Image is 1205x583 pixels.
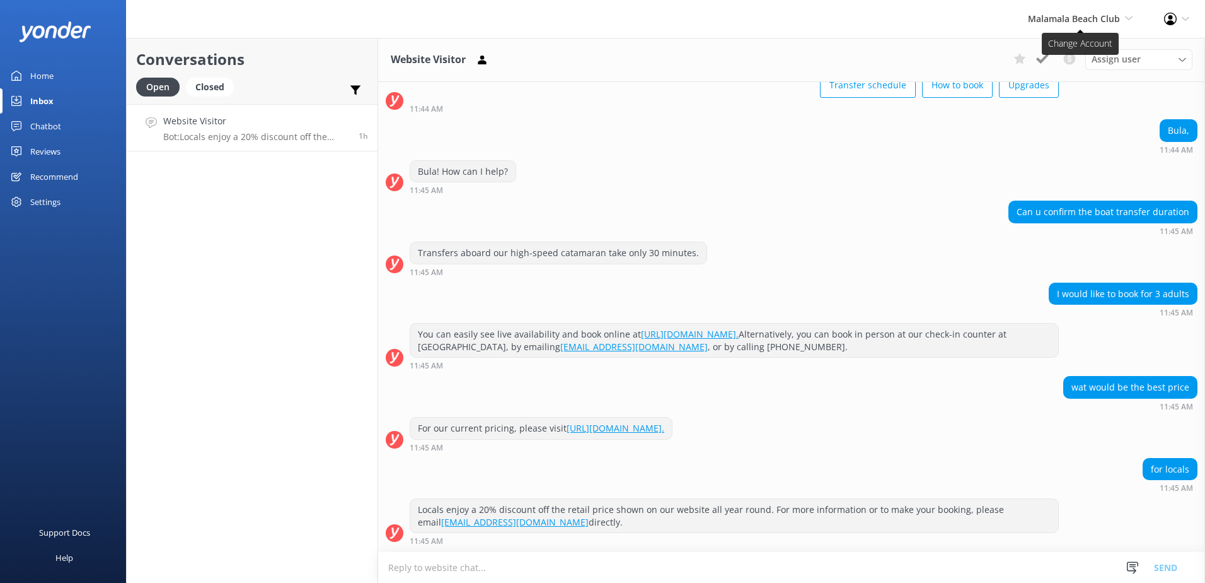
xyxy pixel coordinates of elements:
div: Transfers aboard our high-speed catamaran take only 30 minutes. [410,242,706,264]
div: Oct 13 2025 12:45pm (UTC +13:00) Pacific/Auckland [410,443,672,452]
strong: 11:44 AM [1160,146,1193,154]
span: Assign user [1092,52,1141,66]
a: [EMAIL_ADDRESS][DOMAIN_NAME] [441,516,589,528]
a: [EMAIL_ADDRESS][DOMAIN_NAME] [560,341,708,353]
div: You can easily see live availability and book online at Alternatively, you can book in person at ... [410,324,1058,357]
div: Recommend [30,164,78,189]
div: Oct 13 2025 12:45pm (UTC +13:00) Pacific/Auckland [1063,402,1197,411]
div: Home [30,63,54,88]
h4: Website Visitor [163,114,349,128]
strong: 11:45 AM [410,187,443,194]
span: Oct 13 2025 12:45pm (UTC +13:00) Pacific/Auckland [359,131,368,141]
h3: Website Visitor [391,52,466,68]
div: Oct 13 2025 12:45pm (UTC +13:00) Pacific/Auckland [410,361,1059,370]
div: Locals enjoy a 20% discount off the retail price shown on our website all year round. For more in... [410,499,1058,533]
div: Oct 13 2025 12:45pm (UTC +13:00) Pacific/Auckland [1049,308,1197,317]
button: Upgrades [999,73,1059,98]
div: Settings [30,189,61,215]
div: Oct 13 2025 12:45pm (UTC +13:00) Pacific/Auckland [1008,227,1197,235]
div: Oct 13 2025 12:44pm (UTC +13:00) Pacific/Auckland [410,104,1059,113]
h2: Conversations [136,47,368,71]
strong: 11:45 AM [1160,485,1193,492]
a: Closed [186,79,240,93]
img: yonder-white-logo.png [19,21,91,42]
div: Open [136,78,180,97]
a: Open [136,79,186,93]
div: Reviews [30,139,61,164]
div: Bula! How can I help? [410,161,516,182]
div: I would like to book for 3 adults [1049,283,1197,305]
a: [URL][DOMAIN_NAME]. [567,422,664,434]
strong: 11:45 AM [1160,403,1193,411]
strong: 11:45 AM [1160,228,1193,235]
div: Chatbot [30,114,61,139]
div: Help [55,545,73,570]
div: Oct 13 2025 12:44pm (UTC +13:00) Pacific/Auckland [1160,145,1197,154]
strong: 11:45 AM [410,444,443,452]
div: Assign User [1085,49,1192,69]
span: Malamala Beach Club [1028,13,1120,25]
div: Can u confirm the boat transfer duration [1009,201,1197,223]
div: Oct 13 2025 12:45pm (UTC +13:00) Pacific/Auckland [410,185,516,194]
div: Oct 13 2025 12:45pm (UTC +13:00) Pacific/Auckland [410,536,1059,545]
div: wat would be the best price [1064,377,1197,398]
p: Bot: Locals enjoy a 20% discount off the retail price shown on our website all year round. For mo... [163,131,349,143]
div: Closed [186,78,234,97]
div: Support Docs [39,520,90,545]
button: Transfer schedule [820,73,916,98]
a: Website VisitorBot:Locals enjoy a 20% discount off the retail price shown on our website all year... [127,104,378,151]
div: Bula, [1160,120,1197,141]
button: How to book [922,73,993,98]
strong: 11:44 AM [410,105,443,113]
div: Oct 13 2025 12:45pm (UTC +13:00) Pacific/Auckland [1143,483,1197,492]
strong: 11:45 AM [410,362,443,370]
div: Oct 13 2025 12:45pm (UTC +13:00) Pacific/Auckland [410,268,707,276]
strong: 11:45 AM [410,269,443,276]
a: [URL][DOMAIN_NAME]. [641,328,739,340]
div: Inbox [30,88,54,114]
strong: 11:45 AM [410,538,443,545]
div: For our current pricing, please visit [410,418,672,439]
div: for locals [1143,459,1197,480]
strong: 11:45 AM [1160,309,1193,317]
